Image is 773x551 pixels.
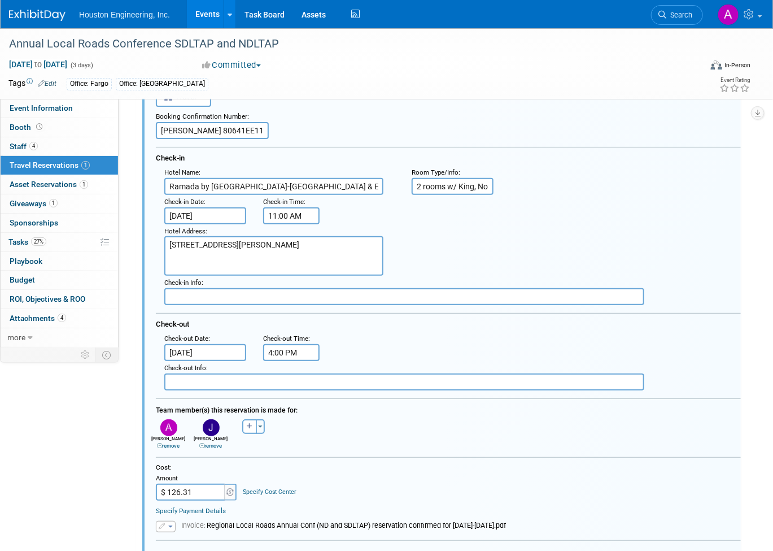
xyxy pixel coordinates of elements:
a: remove [158,442,180,449]
span: Check-out Date [164,335,208,342]
a: Specify Payment Details [156,507,226,515]
div: Office: Fargo [67,78,112,90]
span: (3 days) [69,62,93,69]
img: Ali Ringheimer [718,4,739,25]
small: : [164,168,200,176]
div: In-Person [724,61,750,70]
span: Event Information [10,103,73,112]
span: Check-out Time [263,335,308,342]
span: Room Type/Info [412,168,458,176]
div: Event Format [641,59,750,76]
span: 1 [49,199,58,207]
a: Search [651,5,703,25]
img: Format-Inperson.png [711,60,722,70]
span: Check-out [156,320,189,328]
span: Asset Reservations [10,180,88,189]
a: Giveaways1 [1,194,118,213]
a: Sponsorships [1,214,118,232]
a: Event Information [1,99,118,118]
small: : [164,227,207,235]
small: : [263,335,310,342]
div: Team member(s) this reservation is made for: [156,401,741,416]
a: Tasks27% [1,233,118,251]
div: Event Rating [719,77,750,83]
span: 4 [58,314,66,322]
small: : [164,198,206,206]
div: Cost: [156,463,741,472]
span: Attachments [10,314,66,323]
span: 1 [80,180,88,189]
span: Budget [10,275,35,284]
div: Amount [156,474,238,484]
body: Rich Text Area. Press ALT-0 for help. [6,5,569,15]
span: [DATE] [DATE] [8,59,68,70]
span: 27% [31,237,46,246]
td: Personalize Event Tab Strip [76,348,95,362]
small: : [164,279,203,287]
span: ROI, Objectives & ROO [10,294,85,303]
img: ExhibitDay [9,10,65,21]
span: Hotel [164,92,196,101]
button: Committed [198,59,265,71]
span: Hotel Name [164,168,199,176]
span: Check-out Info [164,364,206,372]
a: Playbook [1,252,118,271]
div: [PERSON_NAME] [150,436,187,449]
span: Check-in Time [263,198,304,206]
span: Regional Local Roads Annual Conf (ND and SDLTAP) reservation confirmed for [DATE]-[DATE].pdf [181,521,506,530]
a: remove [200,442,222,449]
small: : [164,335,210,342]
span: Check-in Date [164,198,204,206]
div: [PERSON_NAME] [193,436,229,449]
span: to [33,60,43,69]
span: Staff [10,142,38,151]
textarea: [STREET_ADDRESS][PERSON_NAME] [164,236,383,276]
a: Specify Cost Center [243,488,297,496]
span: Hotel Address [164,227,206,235]
a: Attachments4 [1,309,118,328]
a: ROI, Objectives & ROO [1,290,118,309]
td: Toggle Event Tabs [95,348,119,362]
div: Booking Confirmation Number: [156,107,741,122]
a: more [1,328,118,347]
a: Travel Reservations1 [1,156,118,175]
span: Tasks [8,237,46,246]
span: more [7,333,25,342]
small: : [412,168,460,176]
a: Asset Reservations1 [1,175,118,194]
small: : [263,198,305,206]
span: 4 [29,142,38,150]
span: Playbook [10,257,42,266]
a: Edit [38,80,56,88]
a: Staff4 [1,137,118,156]
span: Check-in [156,154,185,162]
td: Tags [8,77,56,90]
a: Budget [1,271,118,289]
span: Sponsorships [10,218,58,227]
span: Booth [10,123,45,132]
small: : [164,364,208,372]
a: Booth [1,118,118,137]
span: Booth not reserved yet [34,123,45,131]
div: Annual Local Roads Conference SDLTAP and NDLTAP [5,34,687,54]
span: Travel Reservations [10,160,90,170]
span: Check-in Info [164,279,202,287]
span: Invoice: [181,521,207,530]
span: Houston Engineering, Inc. [79,10,170,19]
span: Search [666,11,692,19]
span: 1 [81,161,90,170]
img: A.jpg [160,419,177,436]
img: J.jpg [203,419,220,436]
div: Office: [GEOGRAPHIC_DATA] [116,78,208,90]
span: Giveaways [10,199,58,208]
